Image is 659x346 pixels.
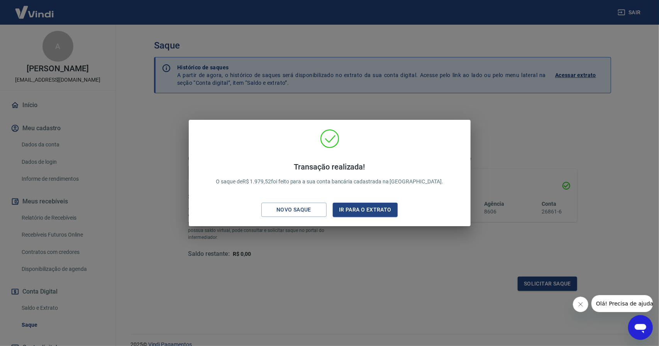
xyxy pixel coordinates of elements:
[216,162,443,171] h4: Transação realizada!
[628,315,653,340] iframe: Botão para abrir a janela de mensagens
[5,5,65,12] span: Olá! Precisa de ajuda?
[261,203,327,217] button: Novo saque
[267,205,320,215] div: Novo saque
[573,297,588,312] iframe: Fechar mensagem
[591,295,653,312] iframe: Mensagem da empresa
[216,162,443,186] p: O saque de R$ 1.979,52 foi feito para a sua conta bancária cadastrada na [GEOGRAPHIC_DATA].
[333,203,398,217] button: Ir para o extrato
